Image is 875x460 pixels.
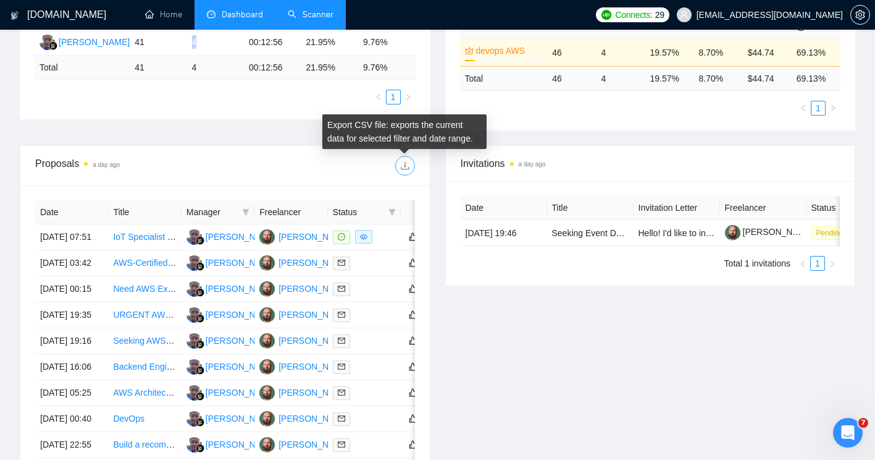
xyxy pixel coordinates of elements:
a: Seeking AWS Professional Certified Developers [113,336,296,346]
div: [PERSON_NAME] [206,308,277,322]
td: Build a recommendation system in aws [108,432,181,458]
td: [DATE] 07:51 [35,224,108,250]
td: AWS-Certified DevOps Engineer [108,250,181,276]
td: 41 [130,56,186,80]
td: 9.76% [358,30,416,56]
span: filter [388,208,396,216]
a: DevOps [113,414,144,424]
button: like [406,281,421,296]
img: E [186,385,202,401]
td: 41 [130,30,186,56]
img: PM [259,281,275,297]
img: E [186,333,202,349]
td: $44.74 [743,38,792,66]
button: like [406,385,421,400]
th: Date [461,196,547,220]
img: E [186,255,202,271]
span: like [409,362,417,372]
a: devops AWS [476,44,540,57]
td: 19.57% [645,38,694,66]
td: 69.13 % [792,66,840,90]
div: [PERSON_NAME] [278,308,350,322]
td: 19.57 % [645,66,694,90]
span: mail [338,311,345,318]
a: Backend Engineer for iOS Application (AWS, Python, Devops) [113,362,351,372]
img: E [186,229,202,245]
span: crown [465,46,474,55]
span: Manager [186,205,237,219]
td: 9.76 % [358,56,416,80]
span: right [829,104,837,112]
img: E [186,281,202,297]
button: left [795,256,810,271]
td: 4 [187,56,244,80]
span: mail [338,285,345,292]
span: download [396,161,414,171]
span: user [680,11,689,19]
span: filter [240,203,252,221]
td: AWS Architect – Architecture Audit [108,380,181,406]
span: like [409,232,417,242]
a: Seeking Event Decision-Makers – B2B Exhibitions Survey – Paid Survey [552,228,831,238]
img: logo [10,6,19,25]
td: [DATE] 19:46 [461,220,547,246]
time: a day ago [519,161,546,168]
img: gigradar-bm.png [196,444,204,453]
a: Pending [811,228,853,237]
button: like [406,333,421,348]
a: IoT Specialist Needed for AWS Server Hosting of Retell AI Voice Agent [113,232,383,242]
button: like [406,437,421,452]
img: PM [259,333,275,349]
td: [DATE] 16:06 [35,354,108,380]
li: Next Page [825,256,840,271]
a: [PERSON_NAME] [725,227,814,237]
a: E[PERSON_NAME] [186,439,277,449]
span: filter [386,203,398,221]
img: gigradar-bm.png [196,288,204,297]
span: Score [797,8,819,32]
a: PM[PERSON_NAME] [259,257,350,267]
td: 21.95 % [301,56,358,80]
span: like [409,414,417,424]
th: Invitation Letter [634,196,720,220]
td: Seeking Event Decision-Makers – B2B Exhibitions Survey – Paid Survey [547,220,634,246]
span: mail [338,363,345,370]
li: Previous Page [796,101,811,116]
li: 1 [386,90,401,104]
img: gigradar-bm.png [196,418,204,427]
span: dashboard [207,10,216,19]
img: E [40,35,55,50]
a: PM[PERSON_NAME] [259,439,350,449]
img: PM [259,229,275,245]
div: [PERSON_NAME] [278,412,350,425]
span: mail [338,259,345,266]
a: Build a recommendation system in aws [113,440,263,449]
button: like [406,229,421,244]
div: [PERSON_NAME] [278,386,350,399]
span: left [375,93,382,101]
li: Next Page [826,101,840,116]
a: E[PERSON_NAME] [186,413,277,423]
span: mail [338,337,345,344]
span: mail [338,415,345,422]
iframe: Intercom live chat [833,418,863,448]
button: right [401,90,416,104]
img: upwork-logo.png [601,10,611,20]
td: URGENT AWS Export Load Bancer/EC2 Down [108,302,181,328]
th: Title [108,200,181,224]
img: E [186,359,202,375]
img: PM [259,307,275,323]
img: gigradar-bm.png [49,41,57,50]
span: left [800,104,807,112]
span: Pending [811,226,848,240]
span: message [338,233,345,241]
img: E [186,437,202,453]
div: [PERSON_NAME] [206,230,277,244]
div: [PERSON_NAME] [206,334,277,347]
a: searchScanner [288,9,333,20]
a: setting [850,10,870,20]
div: [PERSON_NAME] [278,334,350,347]
span: right [829,260,836,268]
div: [PERSON_NAME] [206,256,277,270]
time: a day ago [93,161,120,168]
